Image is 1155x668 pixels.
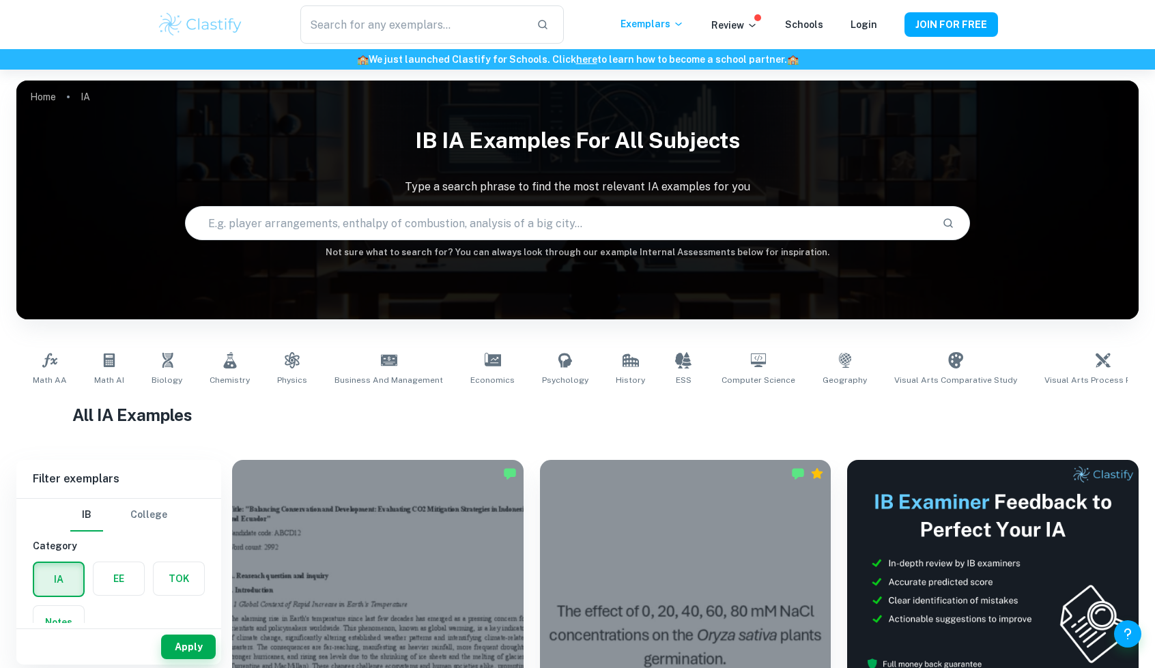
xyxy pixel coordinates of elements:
[81,89,90,104] p: IA
[186,204,932,242] input: E.g. player arrangements, enthalpy of combustion, analysis of a big city...
[676,374,691,386] span: ESS
[33,606,84,639] button: Notes
[16,246,1139,259] h6: Not sure what to search for? You can always look through our example Internal Assessments below f...
[154,562,204,595] button: TOK
[334,374,443,386] span: Business and Management
[894,374,1017,386] span: Visual Arts Comparative Study
[722,374,795,386] span: Computer Science
[711,18,758,33] p: Review
[33,538,205,553] h6: Category
[30,87,56,106] a: Home
[152,374,182,386] span: Biology
[357,54,369,65] span: 🏫
[70,499,167,532] div: Filter type choice
[851,19,877,30] a: Login
[94,374,124,386] span: Math AI
[810,467,824,480] div: Premium
[94,562,144,595] button: EE
[157,11,244,38] img: Clastify logo
[791,467,805,480] img: Marked
[277,374,307,386] span: Physics
[16,460,221,498] h6: Filter exemplars
[300,5,526,44] input: Search for any exemplars...
[470,374,515,386] span: Economics
[130,499,167,532] button: College
[785,19,823,30] a: Schools
[503,467,517,480] img: Marked
[72,403,1083,427] h1: All IA Examples
[1114,620,1141,648] button: Help and Feedback
[616,374,645,386] span: History
[16,179,1139,195] p: Type a search phrase to find the most relevant IA examples for you
[904,12,998,37] button: JOIN FOR FREE
[16,119,1139,162] h1: IB IA examples for all subjects
[542,374,588,386] span: Psychology
[3,52,1152,67] h6: We just launched Clastify for Schools. Click to learn how to become a school partner.
[34,563,83,596] button: IA
[576,54,597,65] a: here
[70,499,103,532] button: IB
[33,374,67,386] span: Math AA
[210,374,250,386] span: Chemistry
[787,54,799,65] span: 🏫
[823,374,867,386] span: Geography
[937,212,960,235] button: Search
[621,16,684,31] p: Exemplars
[161,635,216,659] button: Apply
